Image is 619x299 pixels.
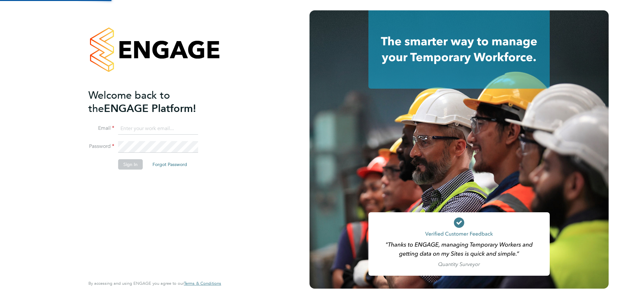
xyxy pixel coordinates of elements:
label: Password [88,143,114,150]
button: Sign In [118,159,143,170]
span: Welcome back to the [88,89,170,115]
span: By accessing and using ENGAGE you agree to our [88,281,221,286]
label: Email [88,125,114,132]
button: Forgot Password [147,159,192,170]
input: Enter your work email... [118,123,198,135]
a: Terms & Conditions [184,281,221,286]
h2: ENGAGE Platform! [88,89,215,115]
